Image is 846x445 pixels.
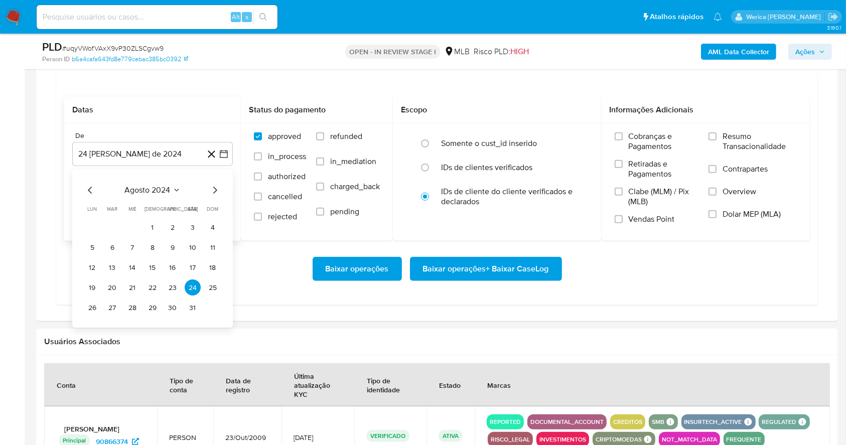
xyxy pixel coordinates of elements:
[345,45,440,59] p: OPEN - IN REVIEW STAGE I
[444,46,470,57] div: MLB
[72,55,188,64] a: b6a4cafa643fd8e779cebac385bc0392
[37,11,277,24] input: Pesquise usuários ou casos...
[232,12,240,22] span: Alt
[474,46,529,57] span: Risco PLD:
[510,46,529,57] span: HIGH
[62,43,164,53] span: # uqyVWofVAxX9vP30ZLSCgvw9
[44,337,830,347] h2: Usuários Associados
[714,13,722,21] a: Notificações
[701,44,776,60] button: AML Data Collector
[245,12,248,22] span: s
[253,10,273,24] button: search-icon
[42,55,70,64] b: Person ID
[795,44,815,60] span: Ações
[788,44,832,60] button: Ações
[42,39,62,55] b: PLD
[708,44,769,60] b: AML Data Collector
[827,24,841,32] span: 3.160.1
[746,12,824,22] p: werica.jgaldencio@mercadolivre.com
[650,12,703,22] span: Atalhos rápidos
[828,12,838,22] a: Sair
